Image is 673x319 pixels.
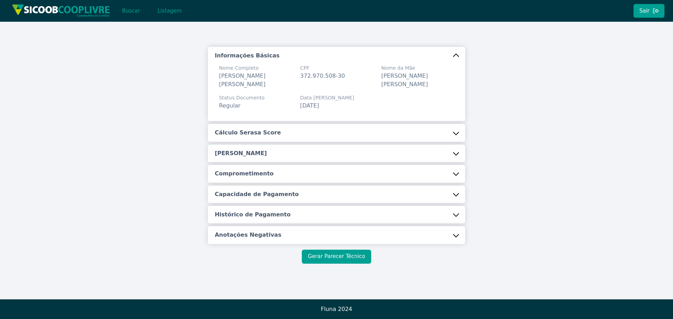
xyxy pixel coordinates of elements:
button: Sair [633,4,665,18]
h5: Histórico de Pagamento [215,211,291,219]
button: Buscar [116,4,146,18]
button: Histórico de Pagamento [208,206,465,223]
button: Gerar Parecer Técnico [302,250,371,264]
button: Informações Básicas [208,47,465,64]
h5: Anotações Negativas [215,231,281,239]
button: Capacidade de Pagamento [208,186,465,203]
span: [PERSON_NAME] [PERSON_NAME] [381,72,428,88]
button: Cálculo Serasa Score [208,124,465,141]
h5: Informações Básicas [215,52,280,60]
button: Anotações Negativas [208,226,465,244]
span: [PERSON_NAME] [PERSON_NAME] [219,72,266,88]
span: Regular [219,102,240,109]
span: Data [PERSON_NAME] [300,94,354,102]
span: CPF [300,64,345,72]
button: Comprometimento [208,165,465,182]
span: 372.970.508-30 [300,72,345,79]
h5: [PERSON_NAME] [215,150,267,157]
h5: Comprometimento [215,170,274,178]
button: Listagem [151,4,188,18]
button: [PERSON_NAME] [208,145,465,162]
img: img/sicoob_cooplivre.png [12,4,110,17]
h5: Capacidade de Pagamento [215,190,299,198]
h5: Cálculo Serasa Score [215,129,281,137]
span: Fluna 2024 [321,306,352,312]
span: Status Documento [219,94,265,102]
span: Nome Completo [219,64,292,72]
span: [DATE] [300,102,319,109]
span: Nome da Mãe [381,64,454,72]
